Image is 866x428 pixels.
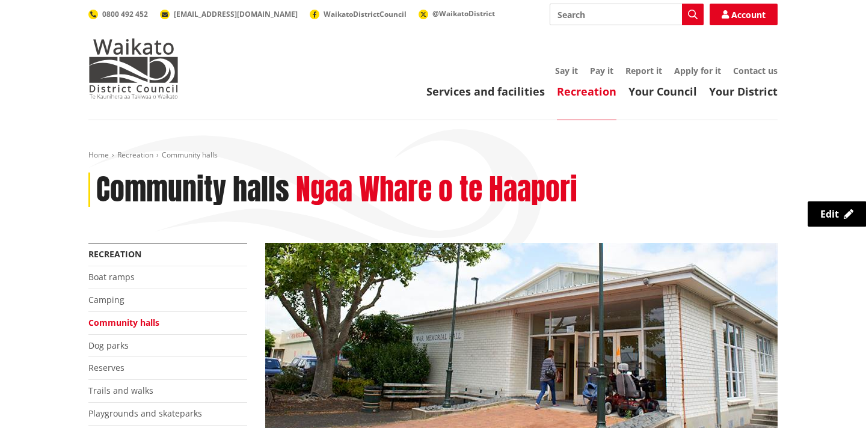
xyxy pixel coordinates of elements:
[88,150,109,160] a: Home
[174,9,298,19] span: [EMAIL_ADDRESS][DOMAIN_NAME]
[88,408,202,419] a: Playgrounds and skateparks
[550,4,704,25] input: Search input
[674,65,721,76] a: Apply for it
[88,317,159,328] a: Community halls
[432,8,495,19] span: @WaikatoDistrict
[96,173,289,207] h1: Community halls
[590,65,613,76] a: Pay it
[820,207,839,221] span: Edit
[117,150,153,160] a: Recreation
[733,65,778,76] a: Contact us
[88,294,124,305] a: Camping
[625,65,662,76] a: Report it
[88,9,148,19] a: 0800 492 452
[555,65,578,76] a: Say it
[324,9,407,19] span: WaikatoDistrictCouncil
[88,362,124,373] a: Reserves
[102,9,148,19] span: 0800 492 452
[628,84,697,99] a: Your Council
[710,4,778,25] a: Account
[296,173,577,207] h2: Ngaa Whare o te Haapori
[88,248,141,260] a: Recreation
[88,340,129,351] a: Dog parks
[310,9,407,19] a: WaikatoDistrictCouncil
[557,84,616,99] a: Recreation
[88,150,778,160] nav: breadcrumb
[709,84,778,99] a: Your District
[88,385,153,396] a: Trails and walks
[162,150,218,160] span: Community halls
[426,84,545,99] a: Services and facilities
[88,271,135,283] a: Boat ramps
[808,201,866,227] a: Edit
[88,38,179,99] img: Waikato District Council - Te Kaunihera aa Takiwaa o Waikato
[419,8,495,19] a: @WaikatoDistrict
[160,9,298,19] a: [EMAIL_ADDRESS][DOMAIN_NAME]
